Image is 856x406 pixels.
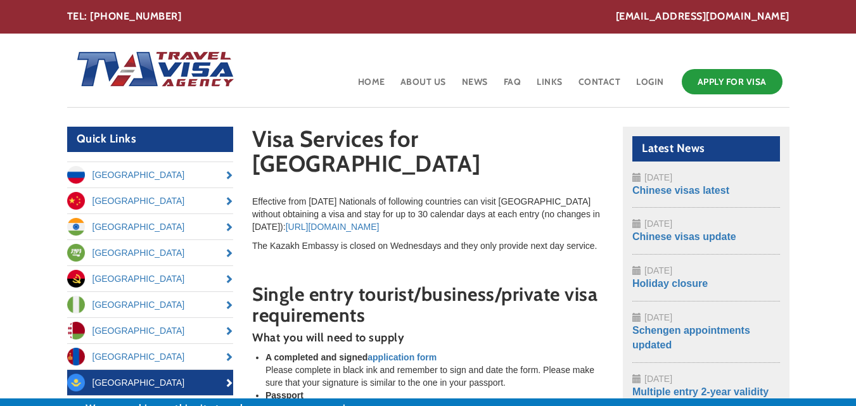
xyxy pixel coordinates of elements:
[682,69,783,94] a: Apply for Visa
[252,195,604,233] p: Effective from [DATE] Nationals of following countries can visit [GEOGRAPHIC_DATA] without obtain...
[357,66,386,107] a: Home
[632,278,708,289] a: Holiday closure
[252,284,604,326] h2: Single entry tourist/business/private visa requirements
[67,370,234,395] a: [GEOGRAPHIC_DATA]
[644,312,672,322] span: [DATE]
[577,66,622,107] a: Contact
[644,172,672,182] span: [DATE]
[644,265,672,276] span: [DATE]
[632,325,750,350] a: Schengen appointments updated
[67,10,789,24] div: TEL: [PHONE_NUMBER]
[252,332,604,345] h4: What you will need to supply
[265,351,604,389] li: Please complete in black ink and remember to sign and date the form. Please make sure that your s...
[265,352,437,362] strong: A completed and signed
[644,374,672,384] span: [DATE]
[67,214,234,239] a: [GEOGRAPHIC_DATA]
[502,66,523,107] a: FAQ
[461,66,489,107] a: News
[535,66,564,107] a: Links
[67,266,234,291] a: [GEOGRAPHIC_DATA]
[67,162,234,187] a: [GEOGRAPHIC_DATA]
[252,127,604,182] h1: Visa Services for [GEOGRAPHIC_DATA]
[67,344,234,369] a: [GEOGRAPHIC_DATA]
[67,318,234,343] a: [GEOGRAPHIC_DATA]
[67,240,234,265] a: [GEOGRAPHIC_DATA]
[632,185,729,196] a: Chinese visas latest
[632,231,736,242] a: Chinese visas update
[67,188,234,213] a: [GEOGRAPHIC_DATA]
[632,136,780,162] h2: Latest News
[67,39,236,102] img: Home
[616,10,789,24] a: [EMAIL_ADDRESS][DOMAIN_NAME]
[644,219,672,229] span: [DATE]
[635,66,665,107] a: Login
[399,66,447,107] a: About Us
[286,222,380,232] a: [URL][DOMAIN_NAME]
[67,292,234,317] a: [GEOGRAPHIC_DATA]
[367,352,437,362] a: application form
[252,239,604,252] p: The Kazakh Embassy is closed on Wednesdays and they only provide next day service.
[265,390,303,400] strong: Passport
